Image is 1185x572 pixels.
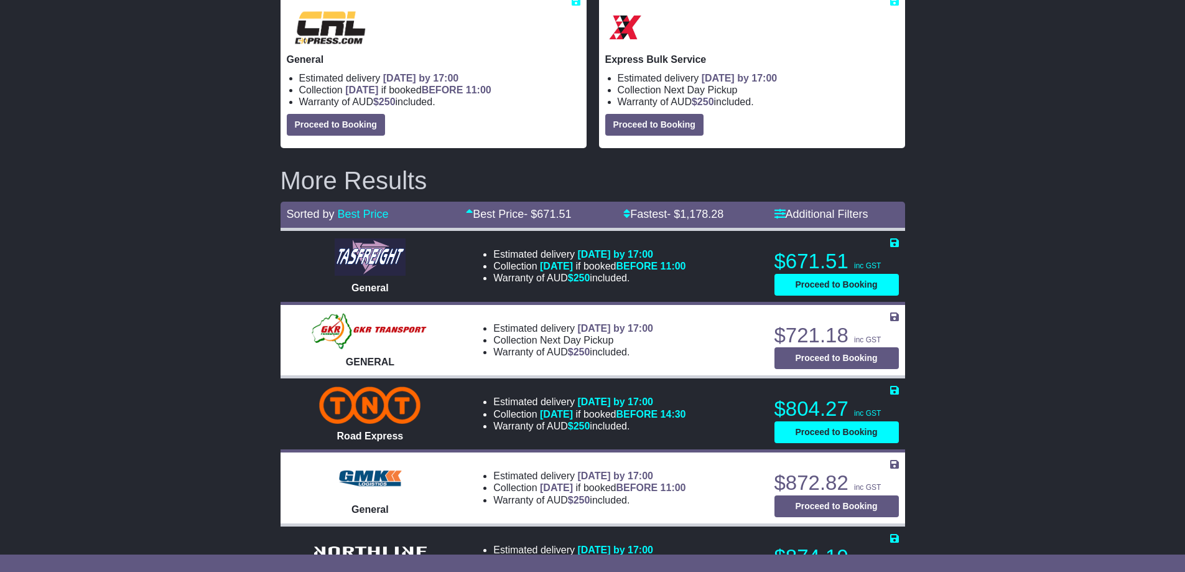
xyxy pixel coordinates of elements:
button: Proceed to Booking [287,114,385,136]
span: $ [568,347,590,357]
span: [DATE] by 17:00 [577,471,653,481]
span: 250 [574,273,590,283]
span: if booked [345,85,491,95]
h2: More Results [281,167,905,194]
span: inc GST [854,409,881,418]
span: if booked [540,482,685,493]
p: $874.19 [774,545,899,570]
span: inc GST [854,261,881,270]
span: BEFORE [616,261,658,271]
li: Collection [493,482,685,494]
li: Warranty of AUD included. [618,96,899,108]
span: Next Day Pickup [540,335,613,345]
span: [DATE] [540,482,573,493]
li: Estimated delivery [493,544,685,556]
li: Collection [493,334,653,346]
span: Next Day Pickup [664,85,737,95]
li: Estimated delivery [493,248,685,260]
img: GKR: GENERAL [311,312,430,350]
button: Proceed to Booking [774,274,899,296]
span: $ [568,421,590,431]
span: 250 [697,96,714,107]
span: [DATE] [540,261,573,271]
img: TNT Domestic: Road Express [319,387,421,424]
span: [DATE] by 17:00 [702,73,778,83]
a: Best Price- $671.51 [466,208,571,220]
span: 14:30 [661,409,686,420]
span: 250 [379,96,396,107]
span: if booked [540,261,685,271]
span: [DATE] by 17:00 [383,73,459,83]
span: $ [373,96,396,107]
button: Proceed to Booking [774,347,899,369]
span: 250 [574,347,590,357]
p: $872.82 [774,471,899,495]
span: BEFORE [616,482,658,493]
a: Best Price [338,208,389,220]
span: GENERAL [346,357,394,367]
span: Road Express [337,431,404,441]
li: Collection [618,84,899,96]
span: 1,178.28 [680,208,723,220]
p: $721.18 [774,323,899,348]
li: Estimated delivery [299,72,580,84]
img: Border Express: Express Bulk Service [605,7,645,47]
img: Tasfreight: General [335,238,406,276]
li: Warranty of AUD included. [493,494,685,506]
span: 250 [574,421,590,431]
span: 11:00 [466,85,491,95]
p: General [287,54,580,65]
span: [DATE] by 17:00 [577,396,653,407]
a: Additional Filters [774,208,868,220]
span: General [351,283,389,293]
span: $ [568,495,590,505]
li: Collection [493,408,685,420]
span: $ [692,96,714,107]
li: Estimated delivery [493,470,685,482]
span: if booked [540,409,685,420]
p: $671.51 [774,249,899,274]
button: Proceed to Booking [774,495,899,517]
img: Northline Distribution: GENERAL [308,543,432,563]
span: [DATE] by 17:00 [577,545,653,555]
span: [DATE] [345,85,378,95]
span: [DATE] [540,409,573,420]
span: Sorted by [287,208,335,220]
li: Estimated delivery [493,322,653,334]
span: inc GST [854,483,881,492]
span: - $ [667,208,723,220]
button: Proceed to Booking [774,421,899,443]
span: 11:00 [661,482,686,493]
img: CRL: General [287,7,374,47]
img: GMK Logistics: General [333,460,407,497]
p: Express Bulk Service [605,54,899,65]
li: Collection [493,260,685,272]
span: BEFORE [422,85,463,95]
button: Proceed to Booking [605,114,704,136]
a: Fastest- $1,178.28 [623,208,723,220]
span: [DATE] by 17:00 [577,249,653,260]
li: Warranty of AUD included. [493,420,685,432]
span: General [351,504,389,515]
span: inc GST [854,335,881,344]
li: Estimated delivery [618,72,899,84]
p: $804.27 [774,396,899,421]
span: 11:00 [661,261,686,271]
span: BEFORE [616,409,658,420]
span: 671.51 [537,208,571,220]
span: - $ [524,208,571,220]
li: Collection [299,84,580,96]
li: Warranty of AUD included. [299,96,580,108]
li: Estimated delivery [493,396,685,408]
span: 250 [574,495,590,505]
span: [DATE] by 17:00 [577,323,653,334]
li: Warranty of AUD included. [493,272,685,284]
li: Warranty of AUD included. [493,346,653,358]
span: $ [568,273,590,283]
